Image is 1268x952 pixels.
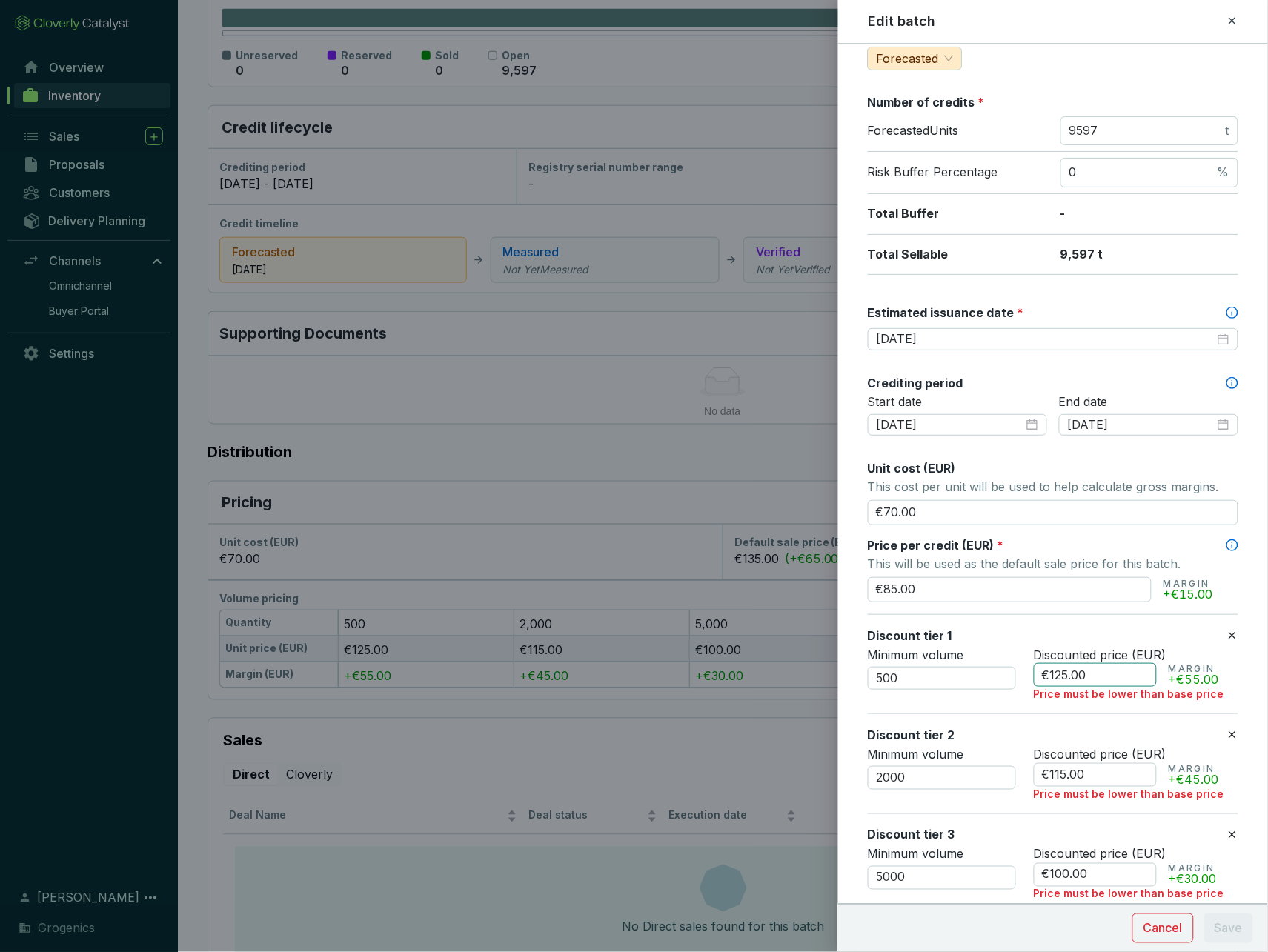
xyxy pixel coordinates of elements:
p: This will be used as the default sale price for this batch. [868,553,1238,574]
label: Number of credits [868,94,985,110]
label: Discount tier 1 [868,628,952,644]
p: Start date [868,394,1047,410]
p: Minimum volume [868,648,1016,664]
input: Select date [877,417,1023,433]
p: MARGIN [1169,863,1217,875]
p: Total Sellable [868,247,1046,263]
label: Discount tier 3 [868,827,955,843]
p: +€55.00 [1169,675,1219,684]
p: +€15.00 [1164,590,1213,599]
p: 9,597 t [1060,247,1238,263]
p: Total Buffer [868,206,1046,222]
p: Forecasted Units [868,123,1046,139]
span: Discounted price (EUR) [1034,847,1166,862]
input: Select date [1068,417,1215,433]
p: Minimum volume [868,747,1016,763]
p: MARGIN [1169,663,1219,675]
p: End date [1059,394,1238,410]
p: Risk Buffer Percentage [868,164,1046,181]
span: t [1226,123,1229,139]
button: Cancel [1132,913,1194,943]
p: Minimum volume [868,847,1016,863]
span: Discounted price (EUR) [1034,648,1166,662]
input: Select date [877,331,1215,347]
span: Cancel [1143,919,1183,937]
p: +€30.00 [1169,875,1217,884]
p: This cost per unit will be used to help calculate gross margins. [868,476,1238,497]
p: MARGIN [1169,763,1219,775]
span: Price per credit (EUR) [868,538,995,553]
p: Price must be lower than base price [1034,687,1238,702]
p: Price must be lower than base price [1034,887,1238,902]
input: Enter cost [868,500,1238,525]
label: Crediting period [868,375,963,391]
span: Forecasted [877,51,939,66]
p: MARGIN [1164,578,1213,590]
p: - [1060,206,1238,222]
span: Discounted price (EUR) [1034,747,1166,762]
label: Estimated issuance date [868,304,1024,321]
span: Unit cost (EUR) [868,461,956,476]
span: % [1218,164,1229,181]
label: Discount tier 2 [868,727,955,743]
p: Price must be lower than base price [1034,787,1238,802]
p: +€45.00 [1169,775,1219,784]
h2: Edit batch [869,12,936,31]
